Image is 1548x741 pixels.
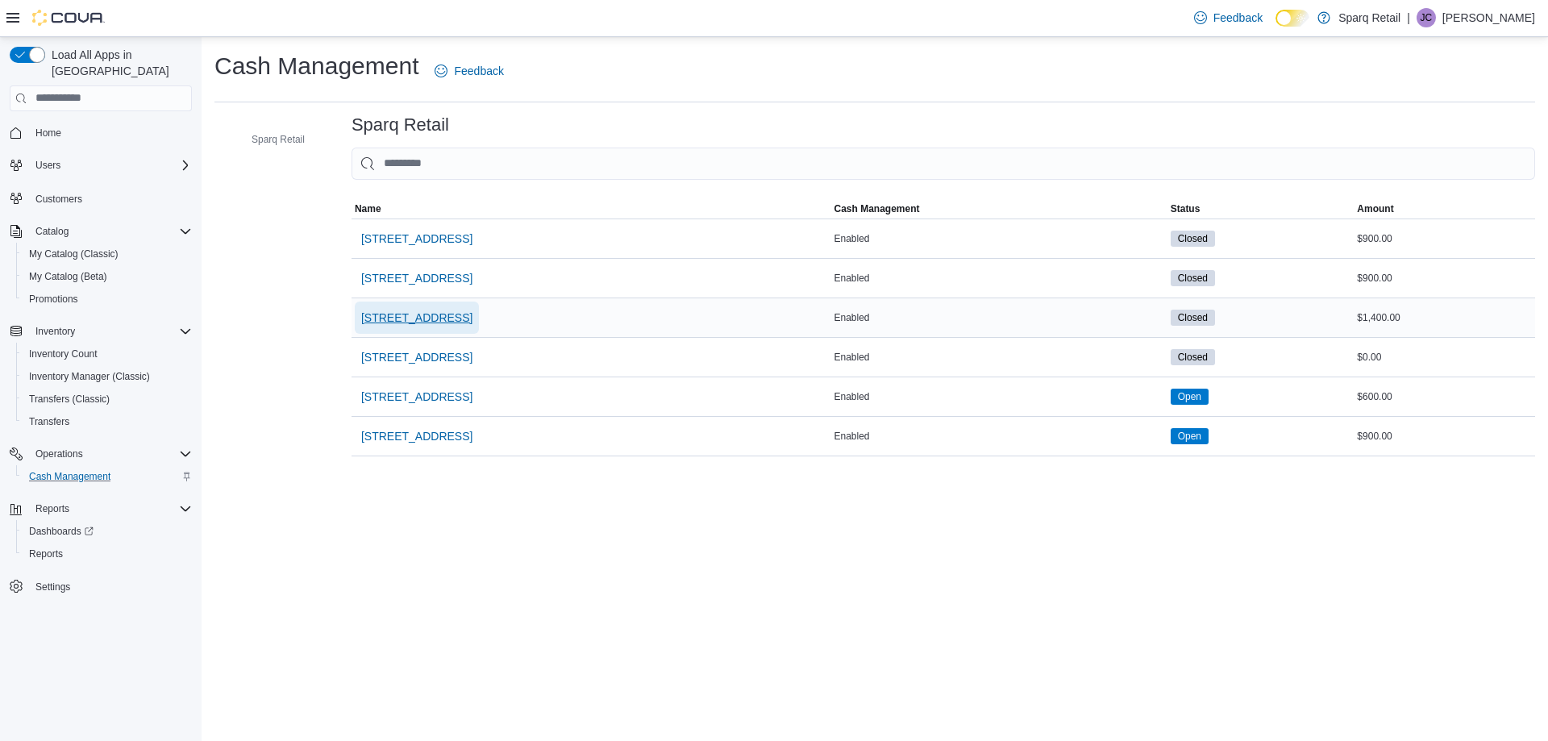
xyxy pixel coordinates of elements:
div: $900.00 [1354,229,1535,248]
span: Operations [35,448,83,460]
div: Enabled [830,229,1167,248]
a: Transfers (Classic) [23,389,116,409]
span: Closed [1178,310,1208,325]
div: $1,400.00 [1354,308,1535,327]
input: This is a search bar. As you type, the results lower in the page will automatically filter. [352,148,1535,180]
button: Reports [3,497,198,520]
span: [STREET_ADDRESS] [361,231,472,247]
h3: Sparq Retail [352,115,449,135]
span: Reports [35,502,69,515]
span: Open [1178,389,1201,404]
button: My Catalog (Classic) [16,243,198,265]
a: Feedback [1188,2,1269,34]
span: Status [1171,202,1201,215]
button: [STREET_ADDRESS] [355,302,479,334]
span: Reports [29,499,192,518]
span: [STREET_ADDRESS] [361,428,472,444]
p: Sparq Retail [1338,8,1400,27]
span: Feedback [454,63,503,79]
span: Cash Management [23,467,192,486]
span: [STREET_ADDRESS] [361,349,472,365]
img: Cova [32,10,105,26]
button: Transfers (Classic) [16,388,198,410]
button: Users [29,156,67,175]
a: Customers [29,189,89,209]
span: Transfers [29,415,69,428]
span: My Catalog (Classic) [29,248,119,260]
div: Jordan Cooper [1417,8,1436,27]
button: Amount [1354,199,1535,219]
span: Amount [1357,202,1393,215]
span: Inventory [29,322,192,341]
h1: Cash Management [214,50,418,82]
a: Dashboards [16,520,198,543]
div: Enabled [830,387,1167,406]
button: [STREET_ADDRESS] [355,420,479,452]
div: Enabled [830,427,1167,446]
div: $900.00 [1354,269,1535,288]
button: Operations [3,443,198,465]
span: My Catalog (Beta) [29,270,107,283]
span: Customers [35,193,82,206]
span: Closed [1178,231,1208,246]
div: $900.00 [1354,427,1535,446]
a: My Catalog (Classic) [23,244,125,264]
span: Cash Management [29,470,110,483]
input: Dark Mode [1275,10,1309,27]
span: Name [355,202,381,215]
button: Inventory [3,320,198,343]
button: Name [352,199,831,219]
a: Inventory Count [23,344,104,364]
span: Inventory [35,325,75,338]
span: Closed [1171,310,1215,326]
span: Closed [1171,270,1215,286]
span: Inventory Manager (Classic) [23,367,192,386]
span: Inventory Count [23,344,192,364]
p: | [1407,8,1410,27]
span: Load All Apps in [GEOGRAPHIC_DATA] [45,47,192,79]
button: [STREET_ADDRESS] [355,381,479,413]
span: Closed [1178,350,1208,364]
button: Home [3,121,198,144]
nav: Complex example [10,114,192,640]
a: Transfers [23,412,76,431]
span: Operations [29,444,192,464]
button: Catalog [3,220,198,243]
button: Reports [29,499,76,518]
button: Cash Management [830,199,1167,219]
span: [STREET_ADDRESS] [361,310,472,326]
span: Closed [1171,231,1215,247]
span: [STREET_ADDRESS] [361,270,472,286]
a: My Catalog (Beta) [23,267,114,286]
div: $0.00 [1354,348,1535,367]
button: Users [3,154,198,177]
span: Sparq Retail [252,133,305,146]
span: Transfers [23,412,192,431]
span: Closed [1171,349,1215,365]
span: My Catalog (Classic) [23,244,192,264]
span: Users [29,156,192,175]
button: Inventory Manager (Classic) [16,365,198,388]
span: Inventory Manager (Classic) [29,370,150,383]
span: Catalog [29,222,192,241]
span: [STREET_ADDRESS] [361,389,472,405]
span: Dashboards [29,525,94,538]
span: Home [35,127,61,139]
a: Promotions [23,289,85,309]
button: Inventory Count [16,343,198,365]
button: Transfers [16,410,198,433]
span: Open [1171,428,1209,444]
span: Customers [29,188,192,208]
div: Enabled [830,269,1167,288]
button: Reports [16,543,198,565]
span: Open [1178,429,1201,443]
button: Sparq Retail [229,130,311,149]
button: [STREET_ADDRESS] [355,341,479,373]
span: Inventory Count [29,348,98,360]
span: JC [1421,8,1433,27]
a: Reports [23,544,69,564]
button: Inventory [29,322,81,341]
button: [STREET_ADDRESS] [355,223,479,255]
span: Promotions [23,289,192,309]
span: Transfers (Classic) [23,389,192,409]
